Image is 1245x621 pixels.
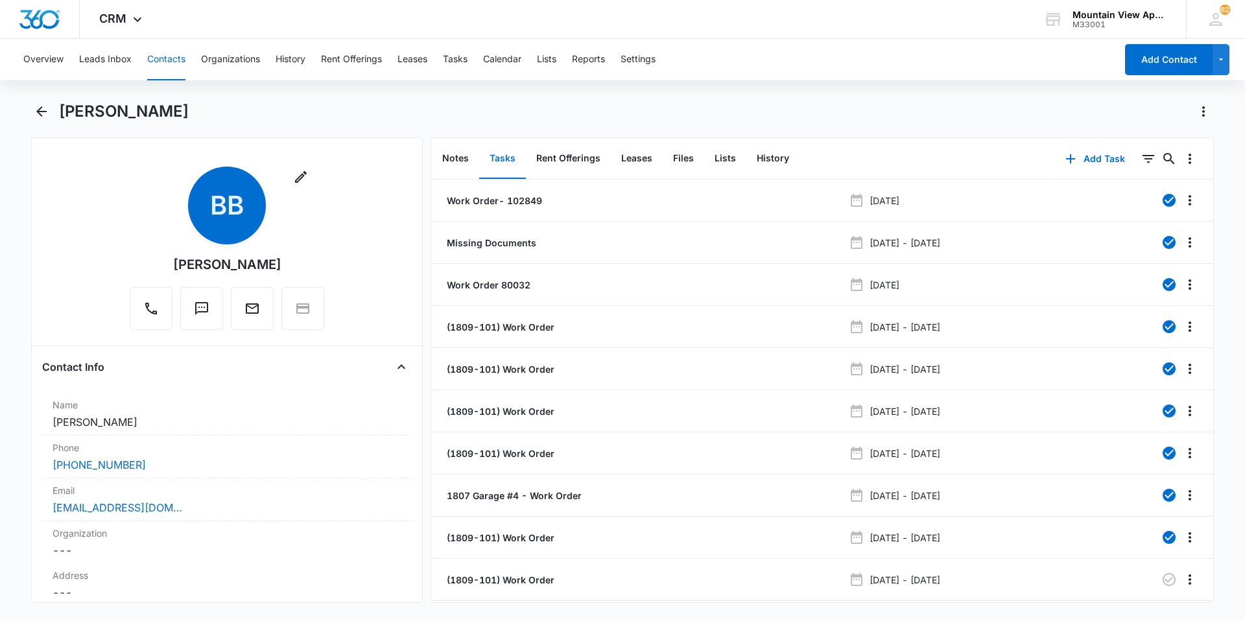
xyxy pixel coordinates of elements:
[870,447,940,460] p: [DATE] - [DATE]
[444,573,554,587] a: (1809-101) Work Order
[444,531,554,545] a: (1809-101) Work Order
[870,404,940,418] p: [DATE] - [DATE]
[391,357,412,377] button: Close
[704,139,746,179] button: Lists
[188,167,266,244] span: BB
[870,236,940,250] p: [DATE] - [DATE]
[42,563,412,606] div: Address---
[53,484,401,497] label: Email
[397,39,427,80] button: Leases
[444,278,530,292] a: Work Order 80032
[1180,232,1200,253] button: Overflow Menu
[1180,401,1200,421] button: Overflow Menu
[870,362,940,376] p: [DATE] - [DATE]
[1159,148,1180,169] button: Search...
[443,39,468,80] button: Tasks
[180,307,223,318] a: Text
[870,489,940,502] p: [DATE] - [DATE]
[42,478,412,521] div: Email[EMAIL_ADDRESS][DOMAIN_NAME]
[180,287,223,330] button: Text
[444,320,554,334] a: (1809-101) Work Order
[663,139,704,179] button: Files
[444,489,582,502] a: 1807 Garage #4 - Work Order
[1052,143,1138,174] button: Add Task
[1125,44,1213,75] button: Add Contact
[23,39,64,80] button: Overview
[1073,10,1167,20] div: account name
[53,568,401,582] label: Address
[31,101,51,122] button: Back
[53,441,401,454] label: Phone
[444,447,554,460] a: (1809-101) Work Order
[1180,274,1200,295] button: Overflow Menu
[1138,148,1159,169] button: Filters
[42,521,412,563] div: Organization---
[526,139,611,179] button: Rent Offerings
[432,139,479,179] button: Notes
[53,526,401,540] label: Organization
[1180,569,1200,590] button: Overflow Menu
[321,39,382,80] button: Rent Offerings
[870,320,940,334] p: [DATE] - [DATE]
[1180,316,1200,337] button: Overflow Menu
[483,39,521,80] button: Calendar
[1180,358,1200,379] button: Overflow Menu
[870,573,940,587] p: [DATE] - [DATE]
[870,194,899,207] p: [DATE]
[42,359,104,375] h4: Contact Info
[59,102,189,121] h1: [PERSON_NAME]
[99,12,126,25] span: CRM
[1180,190,1200,211] button: Overflow Menu
[1180,485,1200,506] button: Overflow Menu
[79,39,132,80] button: Leads Inbox
[1180,148,1200,169] button: Overflow Menu
[201,39,260,80] button: Organizations
[1180,527,1200,548] button: Overflow Menu
[147,39,185,80] button: Contacts
[53,414,401,430] dd: [PERSON_NAME]
[130,307,172,318] a: Call
[444,362,554,376] a: (1809-101) Work Order
[130,287,172,330] button: Call
[444,404,554,418] a: (1809-101) Work Order
[276,39,305,80] button: History
[231,307,274,318] a: Email
[746,139,800,179] button: History
[53,398,401,412] label: Name
[53,457,146,473] a: [PHONE_NUMBER]
[53,500,182,515] a: [EMAIL_ADDRESS][DOMAIN_NAME]
[1180,443,1200,463] button: Overflow Menu
[537,39,556,80] button: Lists
[444,194,542,207] a: Work Order- 102849
[173,255,281,274] div: [PERSON_NAME]
[1073,20,1167,29] div: account id
[231,287,274,330] button: Email
[479,139,526,179] button: Tasks
[53,543,401,558] dd: ---
[42,436,412,478] div: Phone[PHONE_NUMBER]
[611,139,663,179] button: Leases
[621,39,656,80] button: Settings
[1193,101,1214,122] button: Actions
[572,39,605,80] button: Reports
[53,585,401,600] dd: ---
[870,278,899,292] p: [DATE]
[444,236,536,250] a: Missing Documents
[870,531,940,545] p: [DATE] - [DATE]
[1220,5,1230,15] span: 62
[42,393,412,436] div: Name[PERSON_NAME]
[1220,5,1230,15] div: notifications count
